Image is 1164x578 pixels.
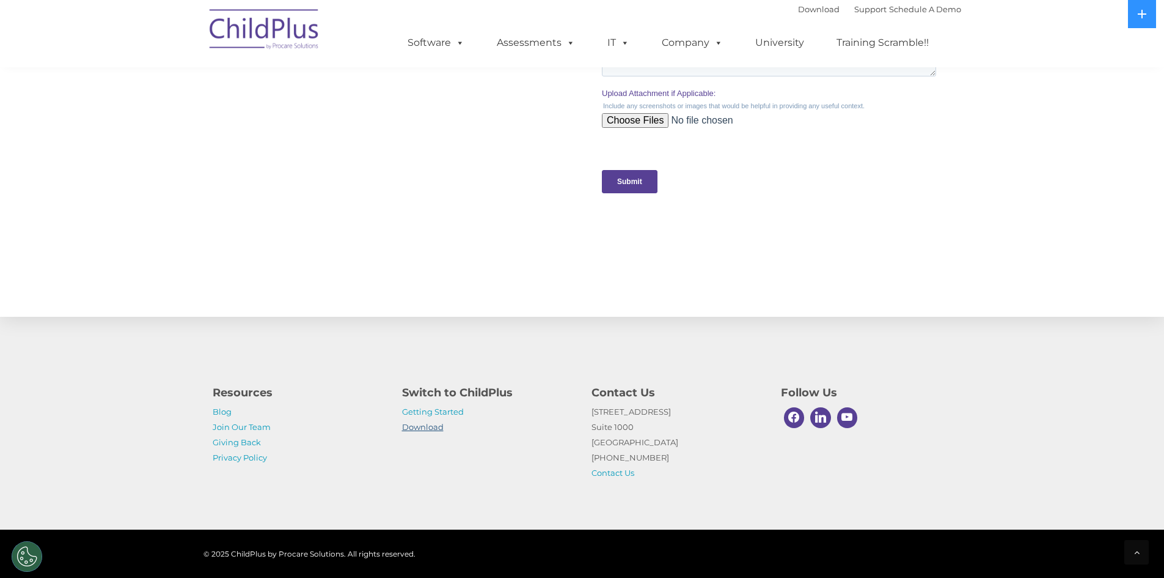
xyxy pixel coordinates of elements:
font: | [798,4,961,14]
p: [STREET_ADDRESS] Suite 1000 [GEOGRAPHIC_DATA] [PHONE_NUMBER] [591,404,763,481]
a: Blog [213,407,232,417]
button: Cookies Settings [12,541,42,572]
a: Software [395,31,477,55]
a: Support [854,4,887,14]
a: Privacy Policy [213,453,267,462]
img: ChildPlus by Procare Solutions [203,1,326,62]
a: Assessments [485,31,587,55]
h4: Contact Us [591,384,763,401]
a: Download [798,4,840,14]
a: Download [402,422,444,432]
a: Join Our Team [213,422,271,432]
a: IT [595,31,642,55]
a: Linkedin [807,404,834,431]
a: Youtube [834,404,861,431]
a: Company [650,31,735,55]
h4: Switch to ChildPlus [402,384,573,401]
a: Contact Us [591,468,634,478]
span: Last name [170,81,207,90]
h4: Resources [213,384,384,401]
span: © 2025 ChildPlus by Procare Solutions. All rights reserved. [203,549,415,558]
a: Getting Started [402,407,464,417]
a: Giving Back [213,437,261,447]
span: Phone number [170,131,222,140]
h4: Follow Us [781,384,952,401]
a: University [743,31,816,55]
a: Facebook [781,404,808,431]
a: Schedule A Demo [889,4,961,14]
a: Training Scramble!! [824,31,941,55]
